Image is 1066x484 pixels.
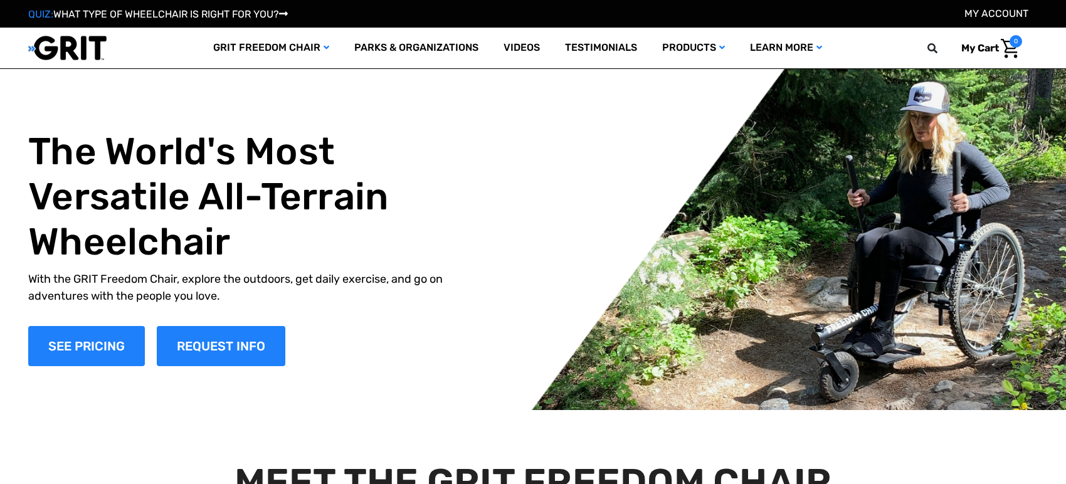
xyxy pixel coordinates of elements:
a: Slide number 1, Request Information [157,326,285,366]
a: Parks & Organizations [342,28,491,68]
input: Search [933,35,952,61]
span: 0 [1010,35,1022,48]
h1: The World's Most Versatile All-Terrain Wheelchair [28,129,471,265]
img: Cart [1001,39,1019,58]
a: QUIZ:WHAT TYPE OF WHEELCHAIR IS RIGHT FOR YOU? [28,8,288,20]
a: Shop Now [28,326,145,366]
a: Products [650,28,737,68]
img: GRIT All-Terrain Wheelchair and Mobility Equipment [28,35,107,61]
a: Learn More [737,28,835,68]
a: GRIT Freedom Chair [201,28,342,68]
a: Account [964,8,1028,19]
p: With the GRIT Freedom Chair, explore the outdoors, get daily exercise, and go on adventures with ... [28,271,471,305]
a: Videos [491,28,552,68]
span: My Cart [961,42,999,54]
a: Testimonials [552,28,650,68]
span: QUIZ: [28,8,53,20]
a: Cart with 0 items [952,35,1022,61]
